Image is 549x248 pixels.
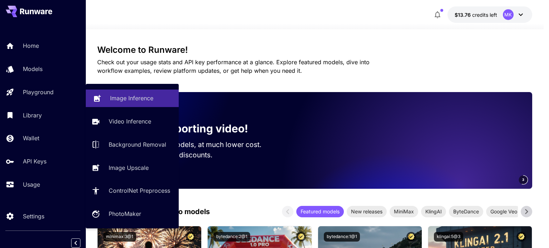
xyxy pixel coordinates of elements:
span: New releases [347,208,387,215]
p: Playground [23,88,54,96]
p: Run the best video models, at much lower cost. [109,140,275,150]
a: PhotoMaker [86,205,179,223]
p: Reach out for volume discounts. [109,150,275,160]
a: Background Removal [86,136,179,153]
p: Video Inference [109,117,151,126]
div: MK [503,9,514,20]
span: Check out your usage stats and API key performance at a glance. Explore featured models, dive int... [97,59,370,74]
span: KlingAI [421,208,446,215]
span: ByteDance [449,208,483,215]
p: API Keys [23,157,46,166]
p: Library [23,111,42,120]
a: Video Inference [86,113,179,130]
p: Image Inference [110,94,153,102]
span: credits left [472,12,497,18]
p: PhotoMaker [109,209,141,218]
span: $13.76 [455,12,472,18]
button: bytedance:2@1 [213,232,250,242]
span: Google Veo [486,208,521,215]
span: Featured models [296,208,344,215]
p: Models [23,65,43,73]
button: Certified Model – Vetted for best performance and includes a commercial license. [516,232,526,242]
div: $13.7633 [455,11,497,19]
a: Image Upscale [86,159,179,176]
a: ControlNet Preprocess [86,182,179,199]
p: Wallet [23,134,39,142]
p: Usage [23,180,40,189]
button: minimax:3@1 [103,232,136,242]
p: Background Removal [109,140,166,149]
button: bytedance:1@1 [324,232,360,242]
a: Image Inference [86,90,179,107]
button: $13.7633 [447,6,532,23]
button: Certified Model – Vetted for best performance and includes a commercial license. [296,232,306,242]
button: klingai:5@3 [434,232,463,242]
p: ControlNet Preprocess [109,186,170,195]
span: 3 [522,177,524,182]
p: Settings [23,212,44,221]
p: Now supporting video! [129,121,248,137]
p: Home [23,41,39,50]
button: Certified Model – Vetted for best performance and includes a commercial license. [406,232,416,242]
span: MiniMax [390,208,418,215]
button: Collapse sidebar [71,238,80,248]
button: Certified Model – Vetted for best performance and includes a commercial license. [186,232,196,242]
h3: Welcome to Runware! [97,45,532,55]
p: Image Upscale [109,163,149,172]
